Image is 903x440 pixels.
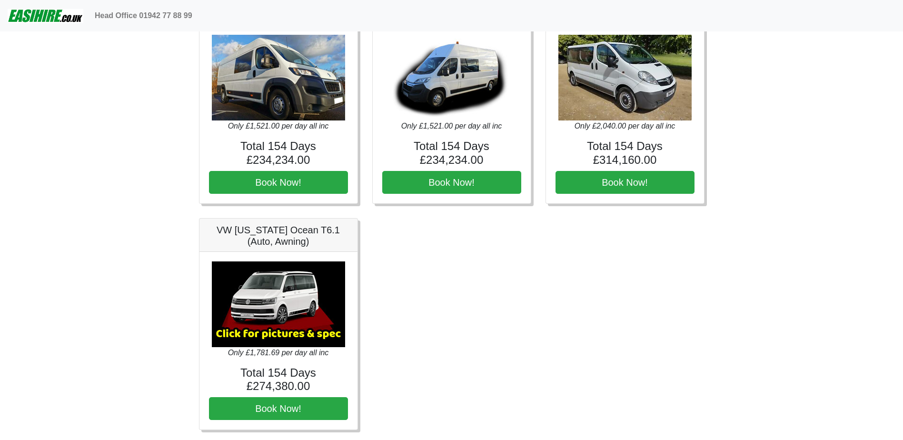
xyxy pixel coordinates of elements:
button: Book Now! [556,171,695,194]
button: Book Now! [209,171,348,194]
h5: VW [US_STATE] Ocean T6.1 (Auto, Awning) [209,224,348,247]
img: VW California Ocean T6.1 (Auto, Awning) [212,261,345,347]
img: Peugeot Boxer LWB 6 Seater Crew Van [212,35,345,120]
a: Head Office 01942 77 88 99 [91,6,196,25]
button: Book Now! [382,171,521,194]
i: Only £1,521.00 per day all inc [228,122,329,130]
img: easihire_logo_small.png [8,6,83,25]
h4: Total 154 Days £274,380.00 [209,366,348,394]
h4: Total 154 Days £234,234.00 [209,140,348,167]
button: Book Now! [209,397,348,420]
img: 7 Seater Welfare Van (own insurance) [385,35,518,120]
i: Only £1,521.00 per day all inc [401,122,502,130]
i: Only £1,781.69 per day all inc [228,349,329,357]
h4: Total 154 Days £314,160.00 [556,140,695,167]
i: Only £2,040.00 per day all inc [575,122,675,130]
h4: Total 154 Days £234,234.00 [382,140,521,167]
b: Head Office 01942 77 88 99 [95,11,192,20]
img: 9 Seater Minibus Manual [558,35,692,120]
